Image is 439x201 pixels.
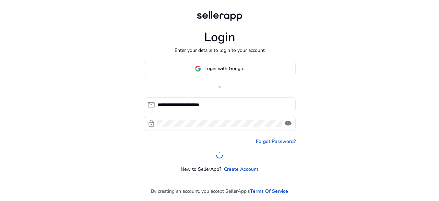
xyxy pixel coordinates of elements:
[256,138,296,145] a: Forgot Password?
[147,119,155,127] span: lock
[204,65,244,72] span: Login with Google
[144,61,296,76] button: Login with Google
[181,166,221,173] p: New to SellerApp?
[224,166,258,173] a: Create Account
[204,30,235,45] h1: Login
[175,47,265,54] p: Enter your details to login to your account
[250,188,288,195] a: Terms Of Service
[147,101,155,109] span: mail
[284,119,292,127] span: visibility
[195,66,201,72] img: google-logo.svg
[144,83,296,90] p: or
